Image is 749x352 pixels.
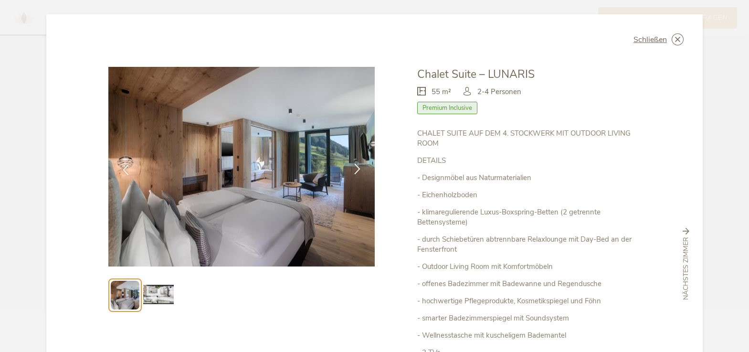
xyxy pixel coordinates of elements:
span: Premium Inclusive [417,102,477,114]
span: nächstes Zimmer [681,237,691,300]
img: Preview [143,280,174,310]
p: - offenes Badezimmer mit Badewanne und Regendusche [417,279,641,289]
p: - klimaregulierende Luxus-Boxspring-Betten (2 getrennte Bettensysteme) [417,207,641,227]
p: - Eichenholzboden [417,190,641,200]
p: - Designmöbel aus Naturmaterialien [417,173,641,183]
span: 2-4 Personen [477,87,521,97]
span: Schließen [633,36,667,43]
span: 55 m² [432,87,451,97]
p: CHALET SUITE AUF DEM 4. STOCKWERK MIT OUTDOOR LIVING ROOM [417,128,641,149]
img: Preview [111,281,139,309]
p: - Outdoor Living Room mit Komfortmöbeln [417,262,641,272]
img: Chalet Suite – LUNARIS [108,67,375,267]
p: - durch Schiebetüren abtrennbare Relaxlounge mit Day-Bed an der Fensterfront [417,235,641,255]
span: Chalet Suite – LUNARIS [417,67,535,82]
p: DETAILS [417,156,641,166]
p: - hochwertige Pflegeprodukte, Kosmetikspiegel und Föhn [417,296,641,306]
